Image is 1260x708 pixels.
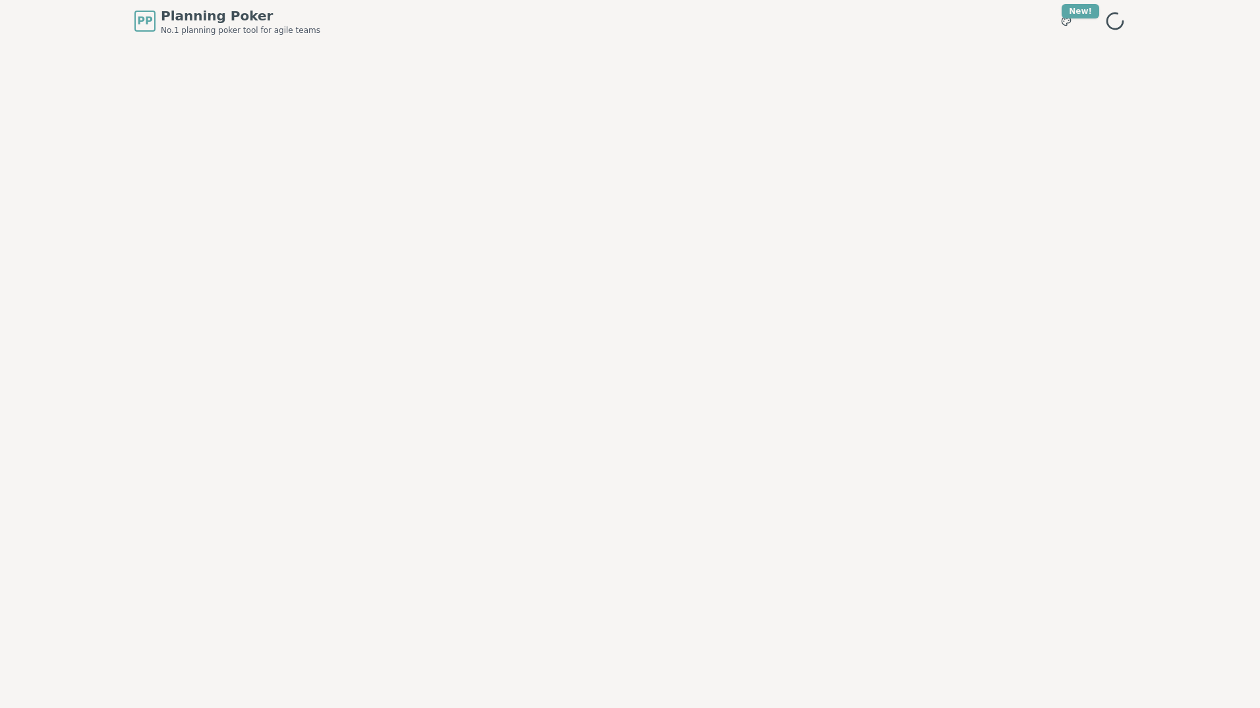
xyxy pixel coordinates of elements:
[1062,4,1099,18] div: New!
[137,13,152,29] span: PP
[1054,9,1078,33] button: New!
[134,7,320,36] a: PPPlanning PokerNo.1 planning poker tool for agile teams
[161,25,320,36] span: No.1 planning poker tool for agile teams
[161,7,320,25] span: Planning Poker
